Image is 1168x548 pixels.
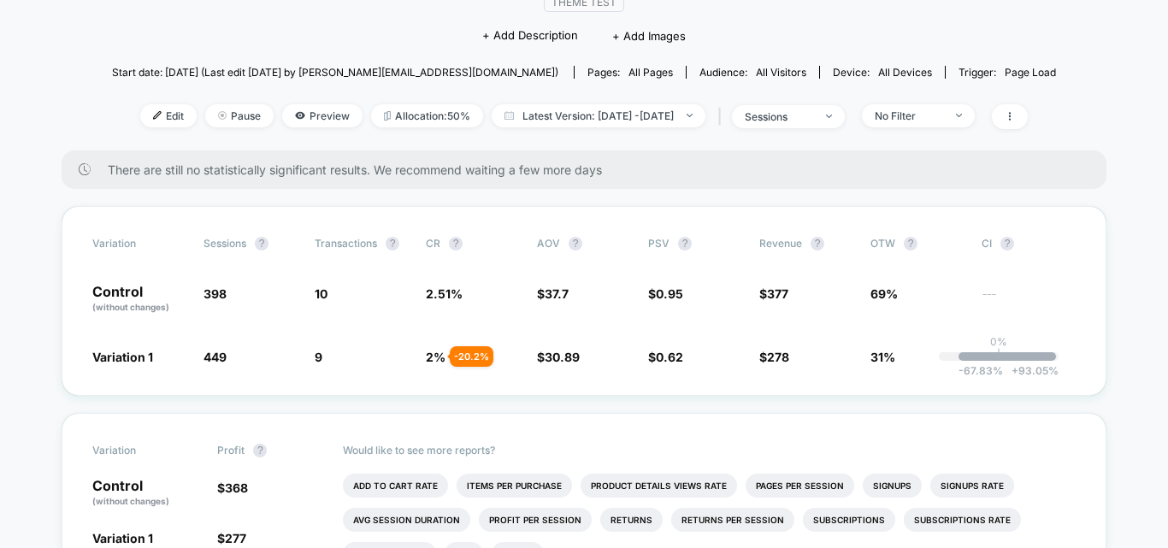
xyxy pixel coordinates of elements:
span: -67.83 % [959,364,1003,377]
span: $ [537,350,580,364]
li: Profit Per Session [479,508,592,532]
img: end [826,115,832,118]
span: 93.05 % [1003,364,1059,377]
span: 449 [204,350,227,364]
span: CR [426,237,440,250]
p: 0% [990,335,1007,348]
span: $ [217,531,246,545]
span: + [1012,364,1018,377]
span: OTW [870,237,964,250]
span: 278 [767,350,789,364]
span: 30.89 [545,350,580,364]
span: $ [759,286,788,301]
span: + Add Description [482,27,578,44]
div: sessions [745,110,813,123]
li: Product Details Views Rate [581,474,737,498]
span: Revenue [759,237,802,250]
span: Device: [819,66,945,79]
li: Subscriptions Rate [904,508,1021,532]
p: | [997,348,1000,361]
span: --- [982,289,1076,314]
p: Control [92,285,186,314]
button: ? [678,237,692,250]
li: Signups Rate [930,474,1014,498]
span: 0.95 [656,286,683,301]
span: 2.51 % [426,286,463,301]
img: end [956,114,962,117]
button: ? [253,444,267,457]
span: Transactions [315,237,377,250]
span: CI [982,237,1076,250]
li: Avg Session Duration [343,508,470,532]
li: Pages Per Session [746,474,854,498]
li: Returns [600,508,663,532]
div: Audience: [699,66,806,79]
span: Allocation: 50% [371,104,483,127]
span: 368 [225,480,248,495]
span: $ [759,350,789,364]
span: 37.7 [545,286,569,301]
span: Edit [140,104,197,127]
span: Pause [205,104,274,127]
button: ? [449,237,463,250]
span: 69% [870,286,898,301]
span: Variation 1 [92,350,153,364]
span: | [714,104,732,129]
span: 9 [315,350,322,364]
img: calendar [504,111,514,120]
div: - 20.2 % [450,346,493,367]
div: Pages: [587,66,673,79]
span: Variation [92,444,186,457]
img: end [218,111,227,120]
span: 10 [315,286,327,301]
li: Returns Per Session [671,508,794,532]
span: Variation 1 [92,531,153,545]
span: PSV [648,237,670,250]
li: Items Per Purchase [457,474,572,498]
span: $ [648,286,683,301]
span: Variation [92,237,186,250]
span: (without changes) [92,302,169,312]
span: 2 % [426,350,445,364]
span: AOV [537,237,560,250]
span: 398 [204,286,227,301]
span: 31% [870,350,895,364]
button: ? [904,237,917,250]
li: Signups [863,474,922,498]
span: $ [648,350,683,364]
p: Control [92,479,200,508]
li: Subscriptions [803,508,895,532]
span: Page Load [1005,66,1056,79]
span: Start date: [DATE] (Last edit [DATE] by [PERSON_NAME][EMAIL_ADDRESS][DOMAIN_NAME]) [112,66,558,79]
div: No Filter [875,109,943,122]
img: edit [153,111,162,120]
button: ? [1000,237,1014,250]
span: Profit [217,444,245,457]
span: 0.62 [656,350,683,364]
li: Add To Cart Rate [343,474,448,498]
div: Trigger: [959,66,1056,79]
button: ? [386,237,399,250]
button: ? [811,237,824,250]
span: all devices [878,66,932,79]
button: ? [569,237,582,250]
span: + Add Images [612,29,686,43]
button: ? [255,237,268,250]
span: 377 [767,286,788,301]
span: All Visitors [756,66,806,79]
span: Latest Version: [DATE] - [DATE] [492,104,705,127]
span: There are still no statistically significant results. We recommend waiting a few more days [108,162,1072,177]
span: 277 [225,531,246,545]
img: rebalance [384,111,391,121]
span: Preview [282,104,363,127]
p: Would like to see more reports? [343,444,1077,457]
span: $ [537,286,569,301]
span: (without changes) [92,496,169,506]
span: $ [217,480,248,495]
img: end [687,114,693,117]
span: Sessions [204,237,246,250]
span: all pages [628,66,673,79]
